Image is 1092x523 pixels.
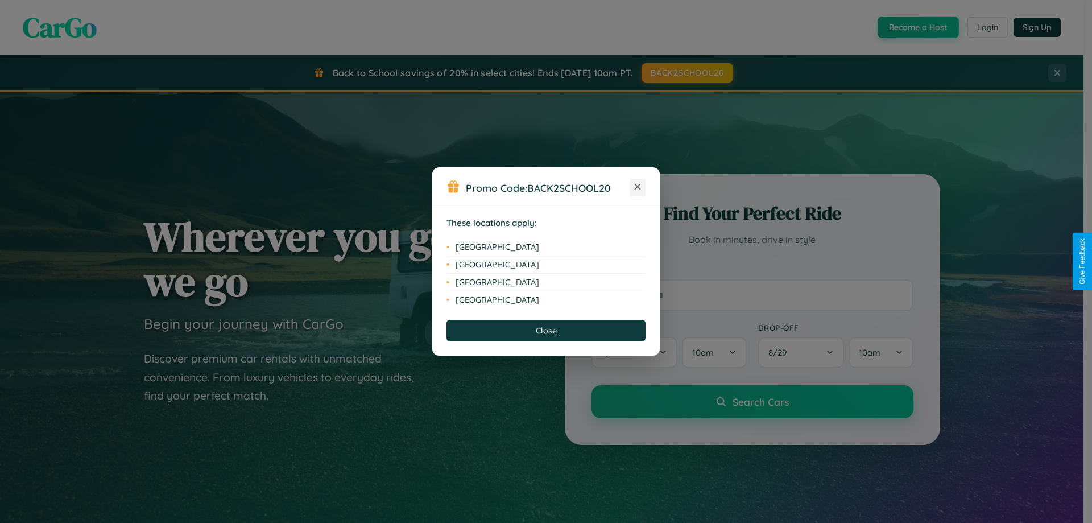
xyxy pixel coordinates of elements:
li: [GEOGRAPHIC_DATA] [446,256,646,274]
li: [GEOGRAPHIC_DATA] [446,274,646,291]
li: [GEOGRAPHIC_DATA] [446,291,646,308]
b: BACK2SCHOOL20 [527,182,611,194]
button: Close [446,320,646,341]
strong: These locations apply: [446,217,537,228]
div: Give Feedback [1078,238,1086,285]
h3: Promo Code: [466,182,630,194]
li: [GEOGRAPHIC_DATA] [446,238,646,256]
